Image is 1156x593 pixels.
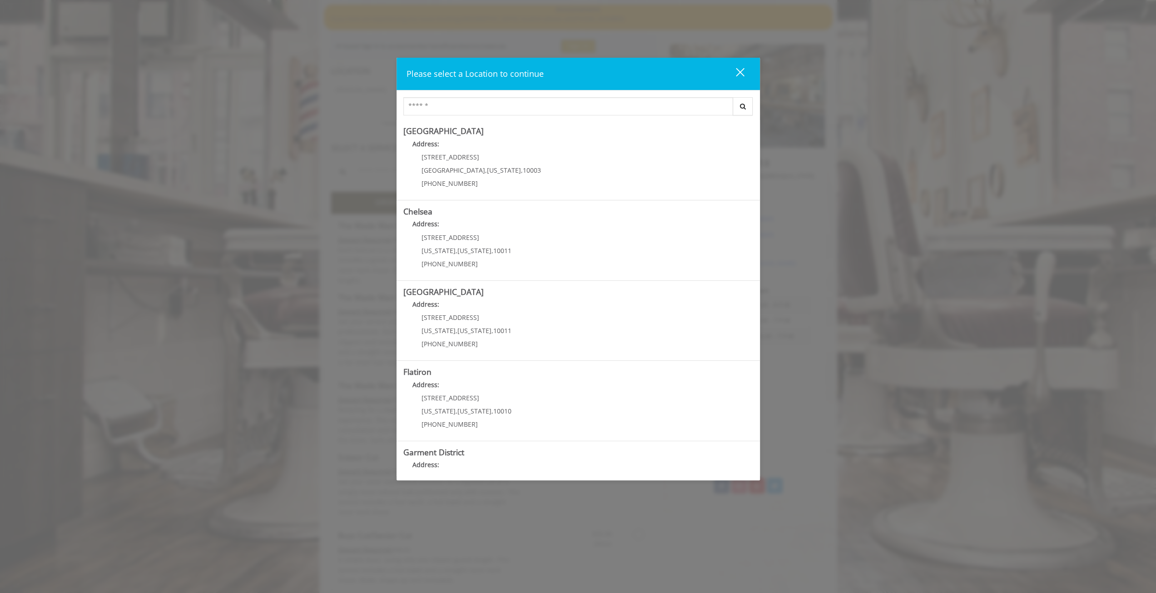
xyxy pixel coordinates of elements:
span: [PHONE_NUMBER] [422,259,478,268]
span: [US_STATE] [422,326,456,335]
span: Please select a Location to continue [407,68,544,79]
b: Address: [412,219,439,228]
span: [PHONE_NUMBER] [422,339,478,348]
b: Address: [412,140,439,148]
b: [GEOGRAPHIC_DATA] [403,125,484,136]
span: 10011 [493,326,511,335]
i: Search button [738,103,748,110]
span: [STREET_ADDRESS] [422,153,479,161]
span: , [491,326,493,335]
span: , [491,246,493,255]
span: 10003 [523,166,541,174]
span: , [485,166,487,174]
span: 10011 [493,246,511,255]
b: [GEOGRAPHIC_DATA] [403,286,484,297]
b: Chelsea [403,206,432,217]
span: [US_STATE] [457,246,491,255]
span: , [521,166,523,174]
b: Address: [412,300,439,309]
b: Flatiron [403,366,432,377]
span: [US_STATE] [457,407,491,415]
span: [US_STATE] [457,326,491,335]
span: [US_STATE] [487,166,521,174]
button: close dialog [719,65,750,83]
div: Center Select [403,97,753,120]
span: [US_STATE] [422,246,456,255]
span: [US_STATE] [422,407,456,415]
input: Search Center [403,97,733,115]
span: [PHONE_NUMBER] [422,420,478,429]
span: [STREET_ADDRESS] [422,313,479,322]
span: , [456,246,457,255]
span: , [456,326,457,335]
span: , [456,407,457,415]
div: close dialog [725,67,744,81]
span: 10010 [493,407,511,415]
span: [GEOGRAPHIC_DATA] [422,166,485,174]
span: [STREET_ADDRESS] [422,233,479,242]
b: Garment District [403,447,464,458]
span: , [491,407,493,415]
span: [PHONE_NUMBER] [422,179,478,188]
span: [STREET_ADDRESS] [422,394,479,402]
b: Address: [412,460,439,469]
b: Address: [412,380,439,389]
